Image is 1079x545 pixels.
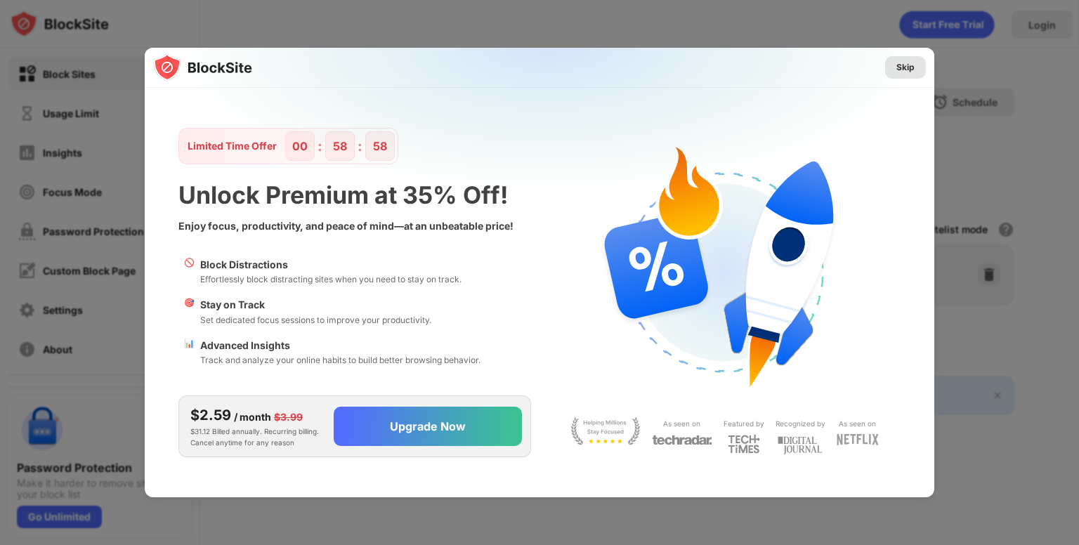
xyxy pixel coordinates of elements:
[234,409,271,425] div: / month
[190,405,322,448] div: $31.12 Billed annually. Recurring billing. Cancel anytime for any reason
[776,417,825,431] div: Recognized by
[200,338,480,353] div: Advanced Insights
[652,434,712,446] img: light-techradar.svg
[274,409,303,425] div: $3.99
[390,419,466,433] div: Upgrade Now
[724,417,764,431] div: Featured by
[184,338,195,367] div: 📊
[839,417,876,431] div: As seen on
[190,405,231,426] div: $2.59
[778,434,823,457] img: light-digital-journal.svg
[837,434,879,445] img: light-netflix.svg
[728,434,760,454] img: light-techtimes.svg
[200,353,480,367] div: Track and analyze your online habits to build better browsing behavior.
[663,417,700,431] div: As seen on
[570,417,641,445] img: light-stay-focus.svg
[896,60,915,74] div: Skip
[153,48,943,326] img: gradient.svg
